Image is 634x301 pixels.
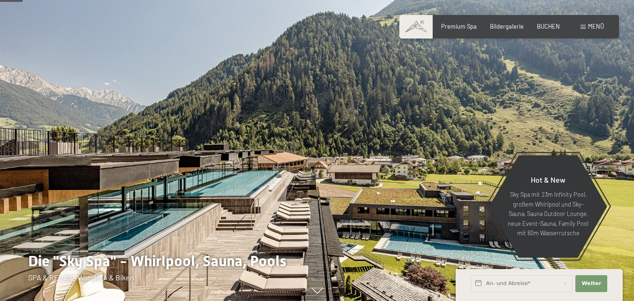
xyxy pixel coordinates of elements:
span: Schnellanfrage [456,263,488,269]
span: Hot & New [531,175,565,184]
a: BUCHEN [537,23,560,30]
a: Premium Spa [441,23,477,30]
span: Weiter [581,280,601,287]
a: Hot & New Sky Spa mit 23m Infinity Pool, großem Whirlpool und Sky-Sauna, Sauna Outdoor Lounge, ne... [489,155,608,258]
p: Sky Spa mit 23m Infinity Pool, großem Whirlpool und Sky-Sauna, Sauna Outdoor Lounge, neue Event-S... [507,190,589,238]
a: Bildergalerie [490,23,524,30]
button: Weiter [575,275,607,292]
span: Menü [588,23,604,30]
